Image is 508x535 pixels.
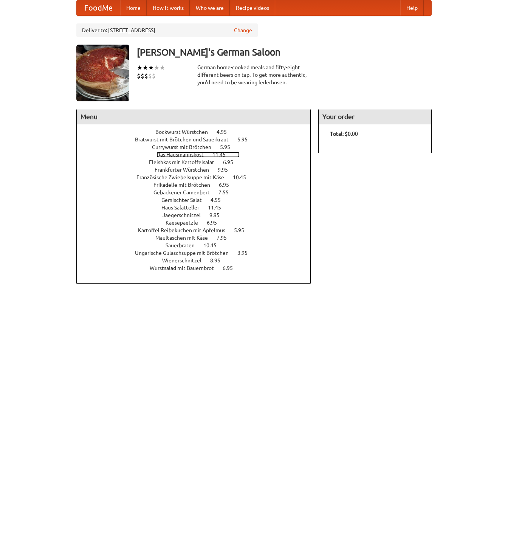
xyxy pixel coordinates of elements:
span: Wurstsalad mit Bauernbrot [150,265,221,271]
li: ★ [160,64,165,72]
span: Bockwurst Würstchen [155,129,215,135]
a: Frikadelle mit Brötchen 6.95 [153,182,243,188]
li: $ [152,72,156,80]
li: $ [148,72,152,80]
span: 8.95 [210,257,228,264]
span: 10.45 [203,242,224,248]
span: 5.95 [237,136,255,143]
a: Help [400,0,424,16]
a: Französische Zwiebelsuppe mit Käse 10.45 [136,174,260,180]
a: Ungarische Gulaschsuppe mit Brötchen 3.95 [135,250,262,256]
div: German home-cooked meals and fifty-eight different beers on tap. To get more authentic, you'd nee... [197,64,311,86]
span: Fleishkas mit Kartoffelsalat [149,159,222,165]
a: Sauerbraten 10.45 [166,242,231,248]
h4: Your order [319,109,431,124]
span: Das Hausmannskost [156,152,211,158]
a: Frankfurter Würstchen 9.95 [155,167,242,173]
span: Wienerschnitzel [162,257,209,264]
li: $ [141,72,144,80]
span: 6.95 [223,159,241,165]
span: Frikadelle mit Brötchen [153,182,218,188]
span: Haus Salatteller [161,205,207,211]
span: 5.95 [220,144,238,150]
a: Gebackener Camenbert 7.55 [153,189,243,195]
span: Maultaschen mit Käse [155,235,215,241]
span: 7.95 [217,235,234,241]
span: Gebackener Camenbert [153,189,217,195]
span: Kaesepaetzle [166,220,206,226]
li: ★ [142,64,148,72]
span: Currywurst mit Brötchen [152,144,219,150]
span: 9.95 [218,167,235,173]
span: Bratwurst mit Brötchen und Sauerkraut [135,136,236,143]
a: Maultaschen mit Käse 7.95 [155,235,241,241]
span: 4.55 [211,197,228,203]
a: Who we are [190,0,230,16]
a: Wurstsalad mit Bauernbrot 6.95 [150,265,247,271]
a: Jaegerschnitzel 9.95 [163,212,234,218]
a: Currywurst mit Brötchen 5.95 [152,144,244,150]
img: angular.jpg [76,45,129,101]
span: 10.45 [233,174,254,180]
span: Französische Zwiebelsuppe mit Käse [136,174,232,180]
a: Recipe videos [230,0,275,16]
h3: [PERSON_NAME]'s German Saloon [137,45,432,60]
h4: Menu [77,109,310,124]
span: Ungarische Gulaschsuppe mit Brötchen [135,250,236,256]
a: Bockwurst Würstchen 4.95 [155,129,241,135]
a: How it works [147,0,190,16]
span: 5.95 [234,227,252,233]
li: $ [144,72,148,80]
li: ★ [137,64,142,72]
span: Kartoffel Reibekuchen mit Apfelmus [138,227,233,233]
a: Kaesepaetzle 6.95 [166,220,231,226]
a: Bratwurst mit Brötchen und Sauerkraut 5.95 [135,136,262,143]
a: FoodMe [77,0,120,16]
a: Das Hausmannskost 11.45 [156,152,240,158]
span: Sauerbraten [166,242,202,248]
a: Change [234,26,252,34]
span: 4.95 [217,129,234,135]
a: Home [120,0,147,16]
li: ★ [148,64,154,72]
a: Fleishkas mit Kartoffelsalat 6.95 [149,159,247,165]
span: 6.95 [207,220,225,226]
span: 6.95 [219,182,237,188]
span: Gemischter Salat [161,197,209,203]
span: 3.95 [237,250,255,256]
a: Haus Salatteller 11.45 [161,205,235,211]
span: 6.95 [223,265,240,271]
span: 11.45 [208,205,229,211]
b: Total: $0.00 [330,131,358,137]
span: 11.45 [212,152,233,158]
span: 7.55 [218,189,236,195]
li: $ [137,72,141,80]
div: Deliver to: [STREET_ADDRESS] [76,23,258,37]
a: Wienerschnitzel 8.95 [162,257,234,264]
a: Gemischter Salat 4.55 [161,197,235,203]
li: ★ [154,64,160,72]
span: Jaegerschnitzel [163,212,208,218]
a: Kartoffel Reibekuchen mit Apfelmus 5.95 [138,227,258,233]
span: Frankfurter Würstchen [155,167,217,173]
span: 9.95 [209,212,227,218]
